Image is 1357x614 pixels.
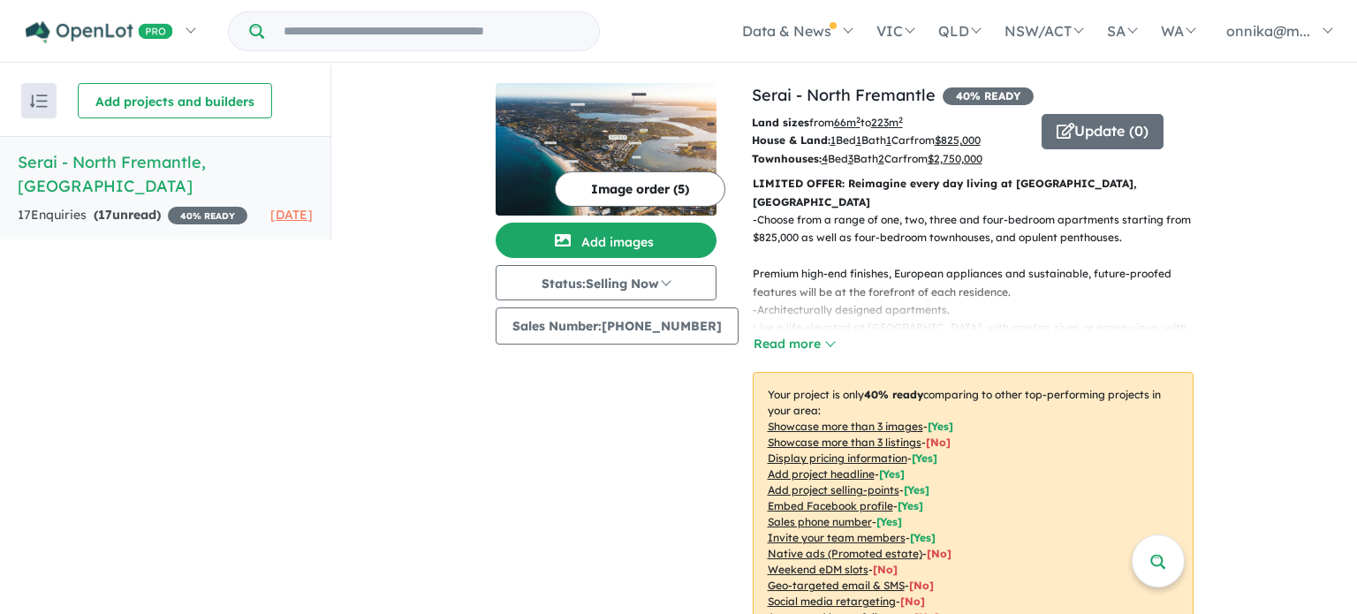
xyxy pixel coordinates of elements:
p: Bed Bath Car from [752,132,1028,149]
img: sort.svg [30,95,48,108]
p: from [752,114,1028,132]
p: LIMITED OFFER: Reimagine every day living at [GEOGRAPHIC_DATA], [GEOGRAPHIC_DATA] [753,175,1194,211]
u: Native ads (Promoted estate) [768,547,922,560]
span: 17 [98,207,112,223]
p: - Choose from a range of one, two, three and four-bedroom apartments starting from $825,000 as we... [753,211,1208,301]
u: Social media retargeting [768,595,896,608]
button: Add images [496,223,716,258]
sup: 2 [856,115,860,125]
span: [ Yes ] [904,483,929,497]
u: $ 825,000 [935,133,981,147]
span: [DATE] [270,207,313,223]
u: 223 m [871,116,903,129]
u: $ 2,750,000 [928,152,982,165]
button: Image order (5) [555,171,725,207]
button: Read more [753,334,836,354]
span: [No] [900,595,925,608]
u: Geo-targeted email & SMS [768,579,905,592]
span: 40 % READY [943,87,1034,105]
p: - Architecturally designed apartments. Live a life elevated at [GEOGRAPHIC_DATA], with garden, ri... [753,301,1208,374]
span: [ Yes ] [912,451,937,465]
u: Add project selling-points [768,483,899,497]
u: 1 [856,133,861,147]
u: 1 [886,133,891,147]
strong: ( unread) [94,207,161,223]
img: Serai - North Fremantle [496,83,716,216]
span: [No] [873,563,898,576]
span: [ Yes ] [898,499,923,512]
img: Openlot PRO Logo White [26,21,173,43]
u: 2 [878,152,884,165]
span: to [860,116,903,129]
b: Land sizes [752,116,809,129]
span: [ Yes ] [928,420,953,433]
button: Status:Selling Now [496,265,716,300]
a: Serai - North Fremantle [752,85,936,105]
u: Add project headline [768,467,875,481]
span: [ Yes ] [876,515,902,528]
u: Weekend eDM slots [768,563,868,576]
u: Sales phone number [768,515,872,528]
b: Townhouses: [752,152,822,165]
input: Try estate name, suburb, builder or developer [268,12,595,50]
u: 1 [830,133,836,147]
u: Invite your team members [768,531,906,544]
span: [ Yes ] [910,531,936,544]
div: 17 Enquir ies [18,205,247,226]
u: 66 m [834,116,860,129]
u: Embed Facebook profile [768,499,893,512]
span: [No] [909,579,934,592]
button: Update (0) [1042,114,1164,149]
span: [ No ] [926,436,951,449]
u: Showcase more than 3 listings [768,436,921,449]
span: 40 % READY [168,207,247,224]
span: onnika@m... [1226,22,1310,40]
u: 4 [822,152,828,165]
button: Add projects and builders [78,83,272,118]
u: Display pricing information [768,451,907,465]
button: Sales Number:[PHONE_NUMBER] [496,307,739,345]
h5: Serai - North Fremantle , [GEOGRAPHIC_DATA] [18,150,313,198]
u: 3 [848,152,853,165]
span: [No] [927,547,951,560]
b: House & Land: [752,133,830,147]
span: [ Yes ] [879,467,905,481]
p: Bed Bath Car from [752,150,1028,168]
u: Showcase more than 3 images [768,420,923,433]
sup: 2 [898,115,903,125]
b: 40 % ready [864,388,923,401]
